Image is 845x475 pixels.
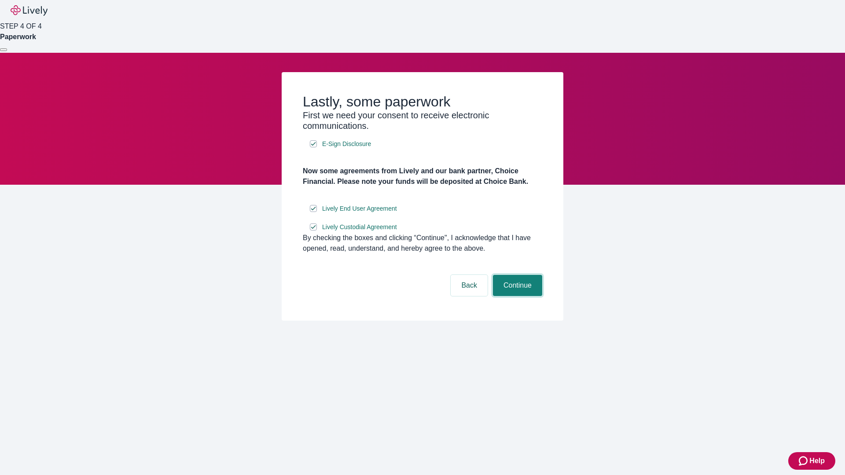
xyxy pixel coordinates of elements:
span: Help [809,456,825,466]
a: e-sign disclosure document [320,203,399,214]
a: e-sign disclosure document [320,222,399,233]
button: Back [451,275,488,296]
span: Lively Custodial Agreement [322,223,397,232]
h2: Lastly, some paperwork [303,93,542,110]
h3: First we need your consent to receive electronic communications. [303,110,542,131]
button: Zendesk support iconHelp [788,452,835,470]
svg: Zendesk support icon [799,456,809,466]
span: E-Sign Disclosure [322,139,371,149]
h4: Now some agreements from Lively and our bank partner, Choice Financial. Please note your funds wi... [303,166,542,187]
img: Lively [11,5,48,16]
span: Lively End User Agreement [322,204,397,213]
div: By checking the boxes and clicking “Continue", I acknowledge that I have opened, read, understand... [303,233,542,254]
button: Continue [493,275,542,296]
a: e-sign disclosure document [320,139,373,150]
